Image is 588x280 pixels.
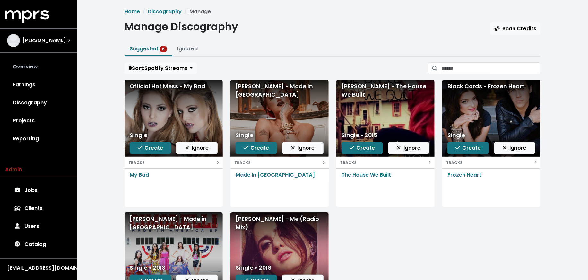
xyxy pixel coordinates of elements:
a: Discography [148,8,182,15]
span: Create [244,144,269,152]
span: Ignore [291,144,315,152]
a: Users [5,217,72,235]
span: Create [455,144,481,152]
span: [PERSON_NAME] [22,37,66,44]
span: Ignore [185,144,209,152]
div: Official Hot Mess - My Bad [130,82,218,91]
button: Ignore [388,142,429,154]
button: Ignore [176,142,218,154]
input: Search suggested projects [441,62,540,74]
button: [EMAIL_ADDRESS][DOMAIN_NAME] [5,264,72,272]
div: [EMAIL_ADDRESS][DOMAIN_NAME] [7,264,70,272]
button: TRACKS [442,157,540,168]
button: Create [342,142,383,154]
div: [PERSON_NAME] - Made In [GEOGRAPHIC_DATA] [236,82,324,99]
a: Home [125,8,140,15]
a: Reporting [5,130,72,148]
a: Earnings [5,76,72,94]
div: Single • 2015 [342,131,377,139]
button: TRACKS [230,157,329,168]
div: [PERSON_NAME] - The House We Built [342,82,429,99]
button: Create [236,142,277,154]
span: Ignore [397,144,420,152]
a: Overview [5,58,72,76]
button: Scan Credits [490,22,540,35]
a: Ignored [177,45,198,52]
li: Manage [182,8,211,15]
button: TRACKS [125,157,223,168]
h1: Manage Discography [125,21,238,33]
a: My Bad [130,171,149,179]
button: Ignore [282,142,324,154]
a: mprs logo [5,13,49,20]
div: [PERSON_NAME] - Made in [GEOGRAPHIC_DATA] [130,215,218,232]
button: Create [130,142,171,154]
span: Scan Credits [495,25,536,32]
div: Single • 2013 [130,264,165,272]
a: Clients [5,199,72,217]
button: Ignore [494,142,535,154]
a: Frozen Heart [447,171,481,179]
div: Single [447,131,465,139]
a: Projects [5,112,72,130]
a: Discography [5,94,72,112]
small: TRACKS [446,160,463,165]
span: Ignore [503,144,526,152]
div: Single [130,131,147,139]
div: Single • 2018 [236,264,272,272]
span: Create [138,144,163,152]
button: Sort:Spotify Streams [125,62,197,74]
div: Black Cards - Frozen Heart [447,82,535,91]
div: [PERSON_NAME] - Me (Radio Mix) [236,215,324,232]
button: TRACKS [336,157,435,168]
button: Create [447,142,489,154]
a: Jobs [5,181,72,199]
small: TRACKS [234,160,251,165]
nav: breadcrumb [125,8,540,15]
a: The House We Built [342,171,391,179]
span: Sort: Spotify Streams [129,65,187,72]
img: The selected account / producer [7,34,20,47]
small: TRACKS [340,160,357,165]
span: Create [350,144,375,152]
a: Suggested 6 [130,45,167,52]
span: 6 [160,46,167,52]
a: Catalog [5,235,72,253]
a: Made In [GEOGRAPHIC_DATA] [236,171,315,179]
div: Single [236,131,253,139]
small: TRACKS [128,160,145,165]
